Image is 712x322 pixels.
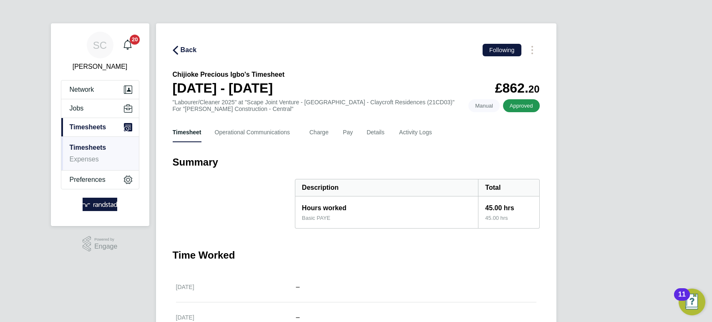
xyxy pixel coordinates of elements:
[70,156,99,163] a: Expenses
[478,196,539,215] div: 45.00 hrs
[343,122,353,142] button: Pay
[61,32,139,72] a: SC[PERSON_NAME]
[61,171,139,189] button: Preferences
[61,62,139,72] span: Sallie Cutts
[173,122,201,142] button: Timesheet
[302,215,330,221] div: Basic PAYE
[367,122,386,142] button: Details
[295,196,478,215] div: Hours worked
[295,179,540,229] div: Summary
[528,83,540,95] span: 20
[70,176,106,184] span: Preferences
[173,70,284,80] h2: Chijioke Precious Igbo's Timesheet
[70,86,94,93] span: Network
[678,294,686,305] div: 11
[119,32,136,58] a: 20
[70,144,106,151] a: Timesheets
[296,283,299,290] span: –
[61,198,139,211] a: Go to home page
[61,118,139,136] button: Timesheets
[83,198,117,211] img: randstad-logo-retina.png
[173,80,284,96] h1: [DATE] - [DATE]
[94,236,117,243] span: Powered by
[215,122,296,142] button: Operational Communications
[679,289,705,315] button: Open Resource Center, 11 new notifications
[173,45,197,55] button: Back
[70,105,84,112] span: Jobs
[94,243,117,250] span: Engage
[309,122,330,142] button: Charge
[173,106,455,112] div: For "[PERSON_NAME] Construction - Central"
[176,282,296,292] div: [DATE]
[468,99,500,112] span: This timesheet was manually created.
[173,249,540,262] h3: Time Worked
[525,43,540,56] button: Timesheets Menu
[489,47,514,53] span: Following
[61,99,139,118] button: Jobs
[61,136,139,170] div: Timesheets
[173,99,455,112] div: "Labourer/Cleaner 2025" at "Scape Joint Venture - [GEOGRAPHIC_DATA] - Claycroft Residences (21CD03)"
[483,44,521,56] button: Following
[495,80,540,96] app-decimal: £862.
[503,99,540,112] span: This timesheet has been approved.
[130,35,140,45] span: 20
[478,215,539,228] div: 45.00 hrs
[296,314,299,321] span: –
[51,23,149,226] nav: Main navigation
[61,80,139,99] button: Network
[181,45,197,55] span: Back
[295,179,478,196] div: Description
[173,156,540,169] h3: Summary
[478,179,539,196] div: Total
[399,122,436,142] button: Activity Logs
[93,40,107,50] span: SC
[70,123,106,131] span: Timesheets
[83,236,118,252] a: Powered byEngage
